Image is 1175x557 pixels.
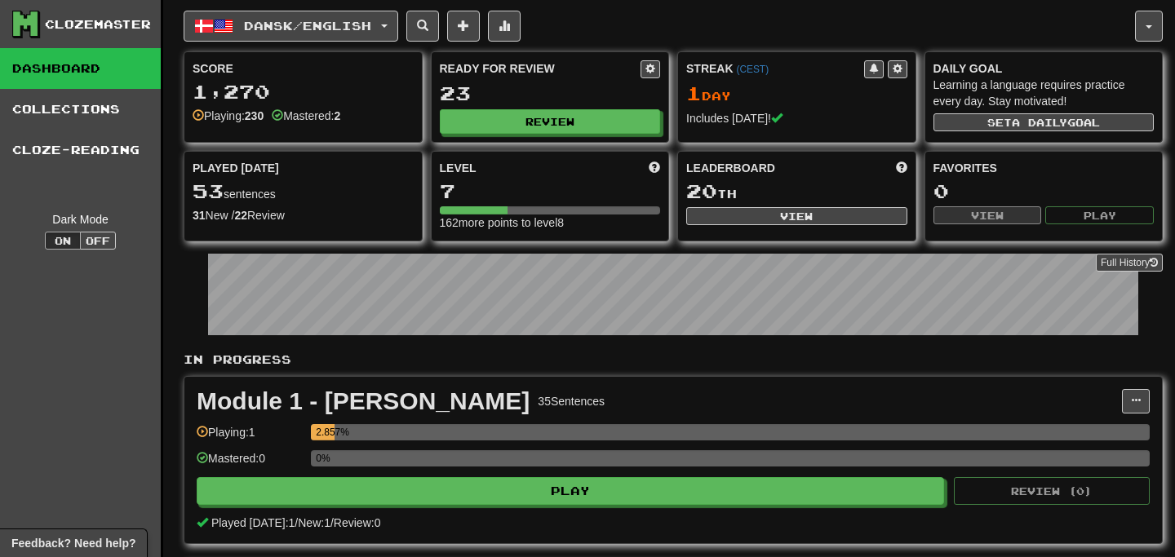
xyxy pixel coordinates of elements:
[933,160,1155,176] div: Favorites
[193,179,224,202] span: 53
[45,232,81,250] button: On
[245,109,264,122] strong: 230
[184,11,398,42] button: Dansk/English
[538,393,605,409] div: 35 Sentences
[193,82,414,102] div: 1,270
[933,206,1042,224] button: View
[440,214,661,231] div: 162 more points to level 8
[12,211,149,228] div: Dark Mode
[954,477,1150,505] button: Review (0)
[316,424,335,440] div: 2.857%
[933,181,1155,201] div: 0
[488,11,521,42] button: More stats
[686,110,907,126] div: Includes [DATE]!
[197,424,303,451] div: Playing: 1
[440,181,661,201] div: 7
[440,60,641,77] div: Ready for Review
[406,11,439,42] button: Search sentences
[686,60,864,77] div: Streak
[197,477,944,505] button: Play
[193,60,414,77] div: Score
[440,83,661,104] div: 23
[686,83,907,104] div: Day
[295,516,298,529] span: /
[244,19,371,33] span: Dansk / English
[193,181,414,202] div: sentences
[686,207,907,225] button: View
[193,160,279,176] span: Played [DATE]
[272,108,340,124] div: Mastered:
[193,207,414,223] div: New / Review
[686,82,702,104] span: 1
[649,160,660,176] span: Score more points to level up
[45,16,151,33] div: Clozemaster
[334,516,381,529] span: Review: 0
[211,516,295,529] span: Played [DATE]: 1
[440,160,477,176] span: Level
[193,108,264,124] div: Playing:
[11,535,135,551] span: Open feedback widget
[330,516,334,529] span: /
[736,64,769,75] a: (CEST)
[197,450,303,477] div: Mastered: 0
[1045,206,1154,224] button: Play
[440,109,661,134] button: Review
[334,109,340,122] strong: 2
[933,77,1155,109] div: Learning a language requires practice every day. Stay motivated!
[80,232,116,250] button: Off
[686,160,775,176] span: Leaderboard
[184,351,1163,368] p: In Progress
[686,179,717,202] span: 20
[933,113,1155,131] button: Seta dailygoal
[933,60,1155,77] div: Daily Goal
[896,160,907,176] span: This week in points, UTC
[447,11,480,42] button: Add sentence to collection
[298,516,330,529] span: New: 1
[1096,254,1163,272] a: Full History
[686,181,907,202] div: th
[197,389,530,413] div: Module 1 - [PERSON_NAME]
[234,209,247,222] strong: 22
[193,209,206,222] strong: 31
[1012,117,1067,128] span: a daily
